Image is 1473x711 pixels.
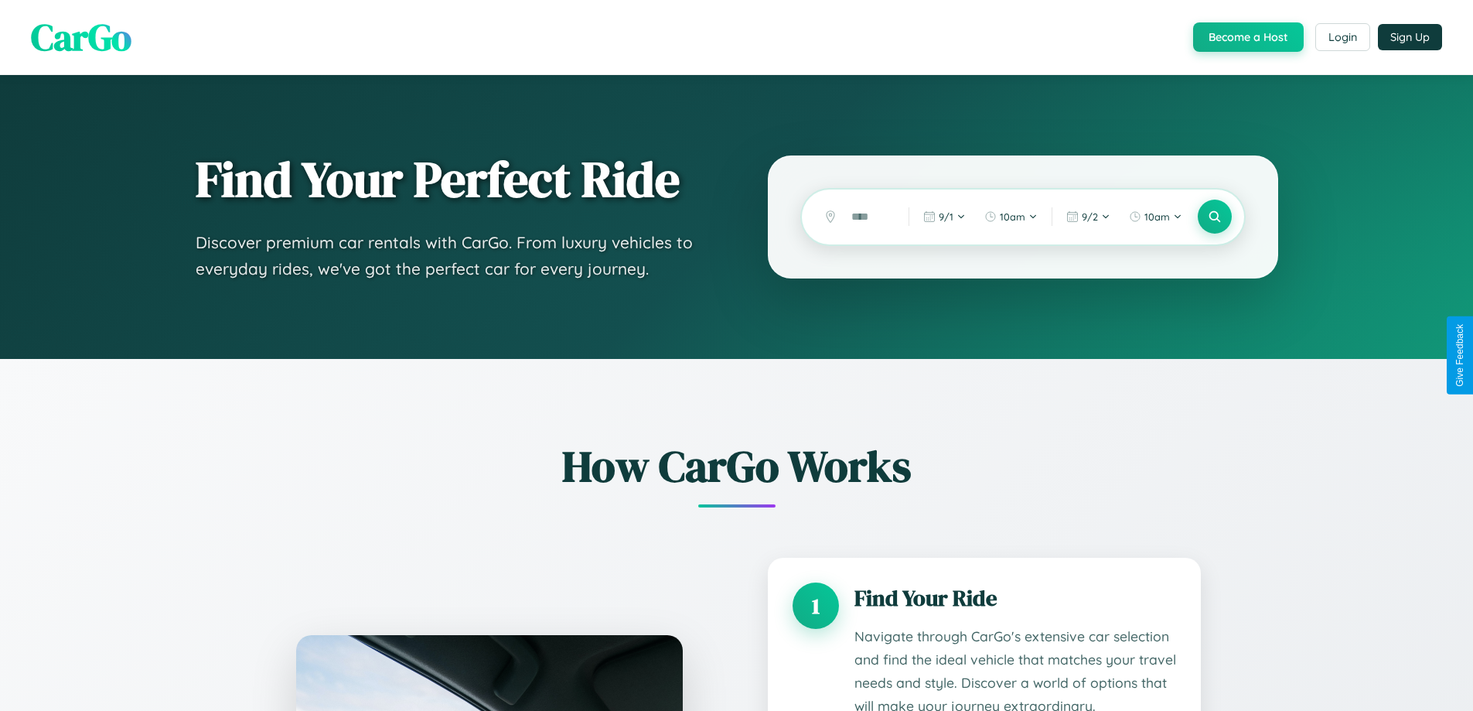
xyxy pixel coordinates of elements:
button: Become a Host [1193,22,1304,52]
button: 10am [977,204,1045,229]
button: 10am [1121,204,1190,229]
p: Discover premium car rentals with CarGo. From luxury vehicles to everyday rides, we've got the pe... [196,230,706,282]
div: Give Feedback [1454,324,1465,387]
button: Login [1315,23,1370,51]
span: 10am [1144,210,1170,223]
h3: Find Your Ride [854,583,1176,614]
div: 1 [793,583,839,629]
h1: Find Your Perfect Ride [196,152,706,207]
span: CarGo [31,12,131,63]
button: 9/1 [916,204,973,229]
h2: How CarGo Works [273,436,1201,496]
span: 10am [1000,210,1025,223]
button: Sign Up [1378,24,1442,50]
span: 9 / 1 [939,210,953,223]
button: 9/2 [1059,204,1118,229]
span: 9 / 2 [1082,210,1098,223]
